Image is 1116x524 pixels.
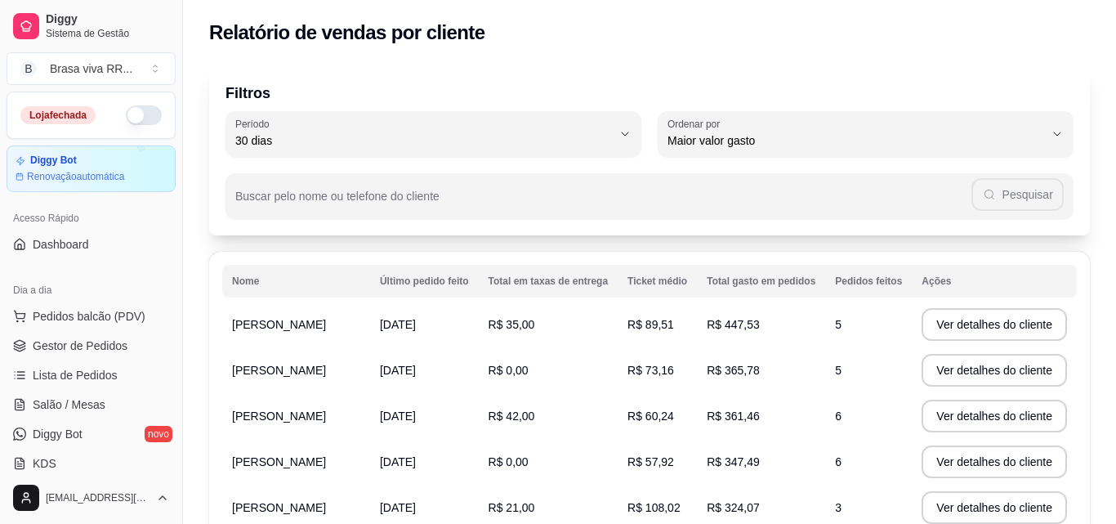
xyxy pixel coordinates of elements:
[707,410,760,423] span: R$ 361,46
[235,195,971,211] input: Buscar pelo nome ou telefone do cliente
[912,265,1077,298] th: Ações
[922,491,1067,524] button: Ver detalhes do cliente
[697,265,825,298] th: Total gasto em pedidos
[489,455,529,468] span: R$ 0,00
[222,265,370,298] th: Nome
[922,308,1067,341] button: Ver detalhes do cliente
[7,333,176,359] a: Gestor de Pedidos
[489,410,535,423] span: R$ 42,00
[489,318,535,331] span: R$ 35,00
[20,106,96,124] div: Loja fechada
[33,236,89,253] span: Dashboard
[667,117,725,131] label: Ordenar por
[825,265,912,298] th: Pedidos feitos
[46,12,169,27] span: Diggy
[7,450,176,477] a: KDS
[658,111,1074,157] button: Ordenar porMaior valor gasto
[46,491,150,504] span: [EMAIL_ADDRESS][DOMAIN_NAME]
[7,421,176,447] a: Diggy Botnovo
[33,396,105,413] span: Salão / Mesas
[33,455,56,472] span: KDS
[20,60,37,77] span: B
[667,132,1044,149] span: Maior valor gasto
[7,362,176,388] a: Lista de Pedidos
[33,308,145,325] span: Pedidos balcão (PDV)
[627,318,674,331] span: R$ 89,51
[33,426,83,442] span: Diggy Bot
[7,7,176,46] a: DiggySistema de Gestão
[30,155,77,167] article: Diggy Bot
[627,364,674,377] span: R$ 73,16
[380,455,416,468] span: [DATE]
[7,478,176,517] button: [EMAIL_ADDRESS][DOMAIN_NAME]
[7,303,176,329] button: Pedidos balcão (PDV)
[232,410,326,423] span: [PERSON_NAME]
[707,501,760,514] span: R$ 324,07
[7,52,176,85] button: Select a team
[7,146,176,192] a: Diggy BotRenovaçãoautomática
[46,27,169,40] span: Sistema de Gestão
[225,111,641,157] button: Período30 dias
[922,354,1067,387] button: Ver detalhes do cliente
[380,501,416,514] span: [DATE]
[707,364,760,377] span: R$ 365,78
[7,392,176,418] a: Salão / Mesas
[707,455,760,468] span: R$ 347,49
[225,82,1074,105] p: Filtros
[922,400,1067,432] button: Ver detalhes do cliente
[707,318,760,331] span: R$ 447,53
[33,338,127,354] span: Gestor de Pedidos
[7,205,176,231] div: Acesso Rápido
[235,132,612,149] span: 30 dias
[232,455,326,468] span: [PERSON_NAME]
[835,455,841,468] span: 6
[7,231,176,258] a: Dashboard
[380,410,416,423] span: [DATE]
[27,170,124,183] article: Renovação automática
[835,410,841,423] span: 6
[232,318,326,331] span: [PERSON_NAME]
[209,20,485,46] h2: Relatório de vendas por cliente
[835,364,841,377] span: 5
[50,60,132,77] div: Brasa viva RR ...
[33,367,118,383] span: Lista de Pedidos
[380,364,416,377] span: [DATE]
[618,265,697,298] th: Ticket médio
[627,455,674,468] span: R$ 57,92
[232,501,326,514] span: [PERSON_NAME]
[922,446,1067,478] button: Ver detalhes do cliente
[232,364,326,377] span: [PERSON_NAME]
[489,501,535,514] span: R$ 21,00
[489,364,529,377] span: R$ 0,00
[126,105,162,125] button: Alterar Status
[835,318,841,331] span: 5
[835,501,841,514] span: 3
[627,501,681,514] span: R$ 108,02
[380,318,416,331] span: [DATE]
[479,265,618,298] th: Total em taxas de entrega
[370,265,479,298] th: Último pedido feito
[7,277,176,303] div: Dia a dia
[627,410,674,423] span: R$ 60,24
[235,117,275,131] label: Período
